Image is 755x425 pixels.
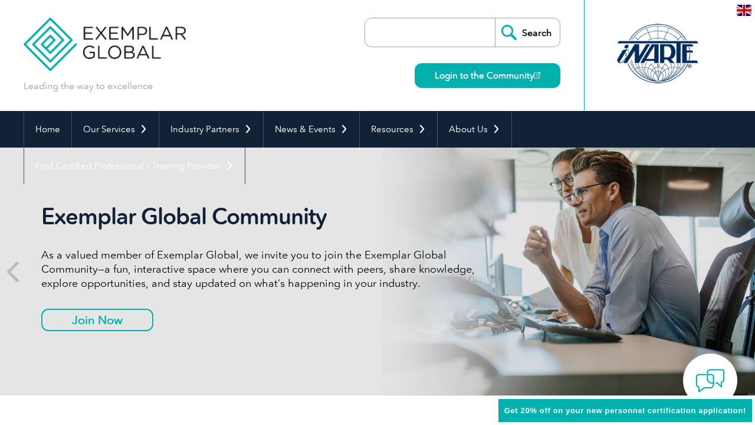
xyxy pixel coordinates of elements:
[41,248,484,290] p: As a valued member of Exemplar Global, we invite you to join the Exemplar Global Community—a fun,...
[72,111,159,148] a: Our Services
[504,406,746,415] span: Get 20% off on your new personnel certification application!
[264,111,359,148] a: News & Events
[415,63,560,88] a: Login to the Community
[438,111,511,148] a: About Us
[737,5,751,16] img: en
[695,366,725,395] img: contact-chat.png
[41,203,484,230] h2: Exemplar Global Community
[24,111,71,148] a: Home
[360,111,437,148] a: Resources
[41,309,153,331] a: Join Now
[24,148,245,184] a: Find Certified Professional / Training Provider
[24,80,153,93] p: Leading the way to excellence
[495,18,560,47] input: Search
[159,111,263,148] a: Industry Partners
[534,72,540,79] img: open_square.png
